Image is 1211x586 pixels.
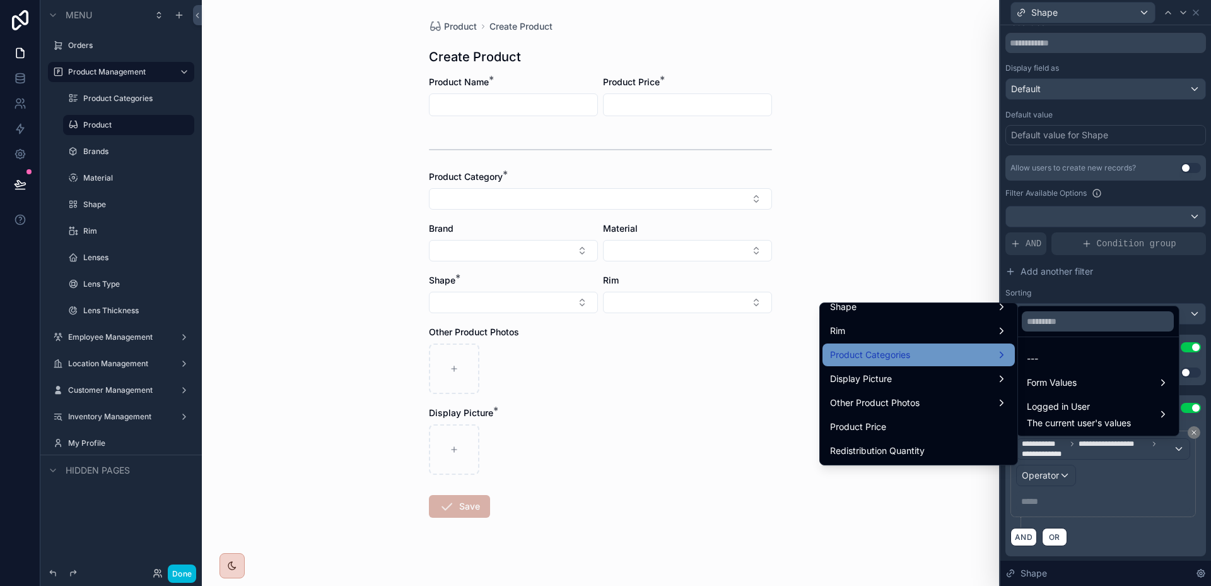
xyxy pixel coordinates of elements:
[66,9,92,21] span: Menu
[68,438,187,448] label: My Profile
[68,412,169,422] label: Inventory Management
[83,279,187,289] label: Lens Type
[68,385,169,395] label: Customer Management
[1027,375,1077,390] span: Form Values
[429,275,455,285] span: Shape
[603,275,619,285] span: Rim
[603,76,660,87] span: Product Price
[83,146,187,157] label: Brands
[429,188,772,210] button: Select Button
[603,223,638,234] span: Material
[83,173,187,183] label: Material
[489,20,553,33] a: Create Product
[83,253,187,263] label: Lenses
[429,223,453,234] span: Brand
[68,67,169,77] label: Product Management
[429,20,477,33] a: Product
[830,395,920,410] span: Other Product Photos
[429,48,521,66] h1: Create Product
[429,292,598,313] button: Select Button
[830,371,892,386] span: Display Picture
[68,359,169,369] label: Location Management
[83,120,187,130] label: Product
[603,292,772,313] button: Select Button
[1027,351,1038,366] span: ---
[830,299,857,314] span: Shape
[68,332,169,342] label: Employee Management
[83,226,187,236] label: Rim
[429,326,519,337] span: Other Product Photos
[1027,417,1131,429] span: The current user's values
[168,565,196,583] button: Done
[83,93,187,104] label: Product Categories
[66,464,130,477] span: Hidden pages
[830,419,886,434] span: Product Price
[830,443,925,458] span: Redistribution Quantity
[429,171,503,182] span: Product Category
[444,20,477,33] span: Product
[429,76,489,87] span: Product Name
[68,40,187,51] label: Orders
[83,306,187,316] label: Lens Thickness
[603,240,772,261] button: Select Button
[830,347,910,362] span: Product Categories
[429,240,598,261] button: Select Button
[429,407,493,418] span: Display Picture
[830,323,845,338] span: Rim
[1027,399,1131,414] span: Logged in User
[83,200,187,210] label: Shape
